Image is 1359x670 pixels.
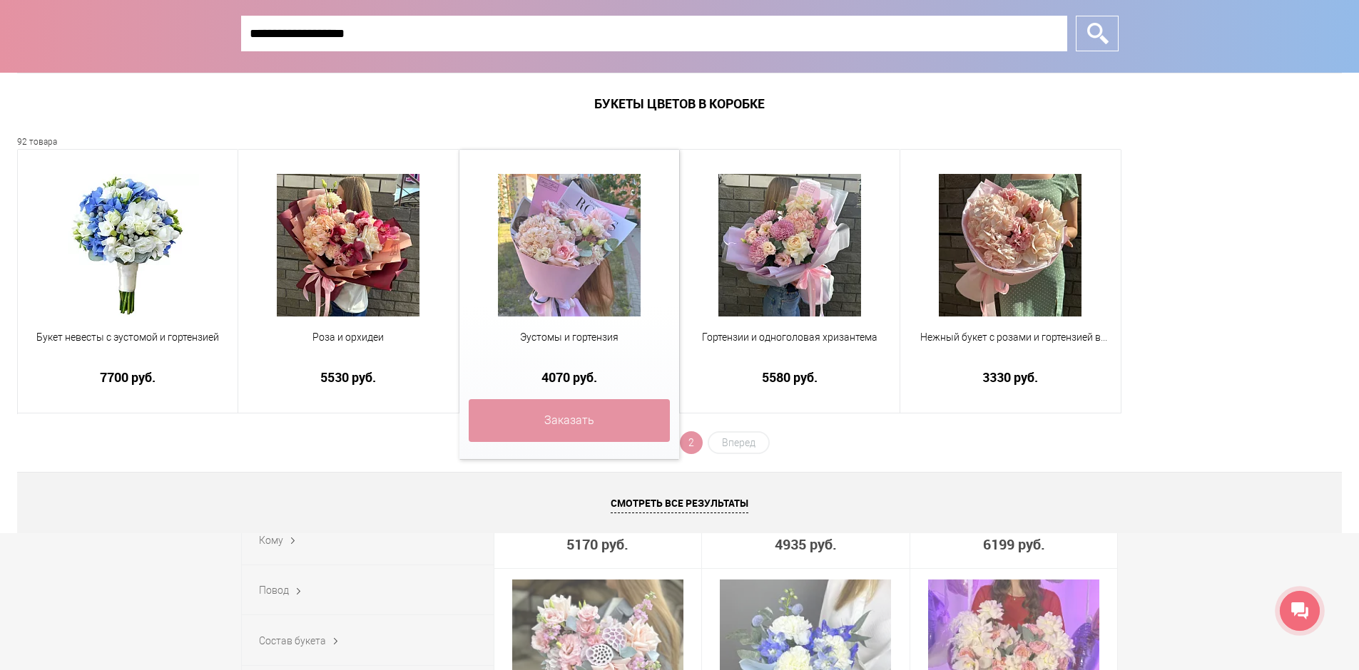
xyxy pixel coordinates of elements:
a: Гортензии и одноголовая хризантема [689,330,890,361]
span: Смотреть все результаты [611,496,748,513]
a: 5530 руб. [248,370,449,385]
a: Роза и орхидеи [248,330,449,361]
span: Нежный букет с розами и гортензией в упаковке [910,330,1111,345]
span: Вперед [708,431,770,454]
a: Букет невесты с эустомой и гортензией [27,330,228,361]
img: Гортензии и одноголовая хризантема [718,174,861,316]
a: Смотреть все результаты [17,472,1342,533]
img: Букет невесты с эустомой и гортензией [56,174,199,316]
a: 3330 руб. [910,370,1111,385]
a: Нежный букет с розами и гортензией в упаковке [910,330,1111,361]
span: Роза и орхидеи [248,330,449,345]
img: Роза и орхидеи [277,174,419,316]
a: 4070 руб. [469,370,670,385]
a: 7700 руб. [27,370,228,385]
span: Гортензии и одноголовая хризантема [689,330,890,345]
img: Нежный букет с розами и гортензией в упаковке [939,174,1081,316]
img: Эустомы и гортензия [498,174,641,316]
span: Букет невесты с эустомой и гортензией [27,330,228,345]
small: 92 товара [17,137,57,147]
h1: Букеты цветов в коробке [17,73,1342,134]
a: Эустомы и гортензия [469,330,670,361]
span: Эустомы и гортензия [469,330,670,345]
span: 2 [680,431,703,454]
a: 5580 руб. [689,370,890,385]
